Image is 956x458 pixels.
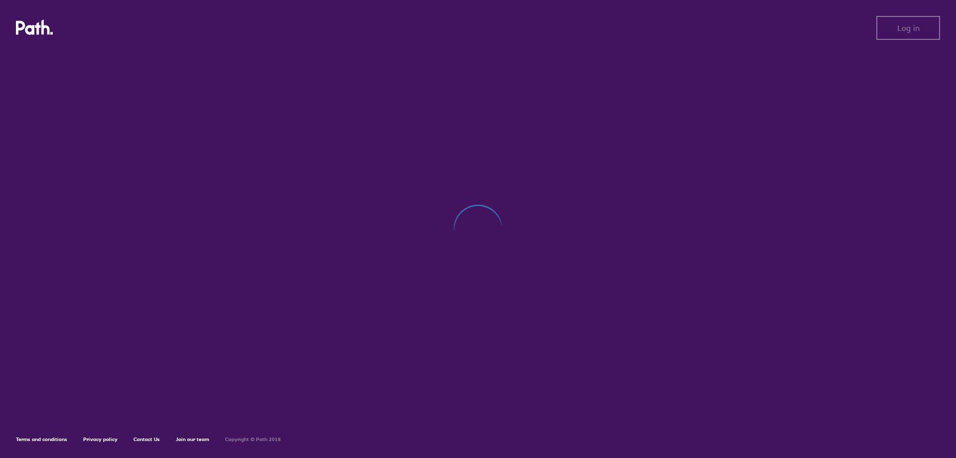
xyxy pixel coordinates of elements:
[176,436,209,443] a: Join our team
[83,436,118,443] a: Privacy policy
[876,16,940,40] button: Log in
[225,437,281,443] h6: Copyright © Path 2018
[133,436,160,443] a: Contact Us
[897,23,920,32] span: Log in
[16,436,67,443] a: Terms and conditions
